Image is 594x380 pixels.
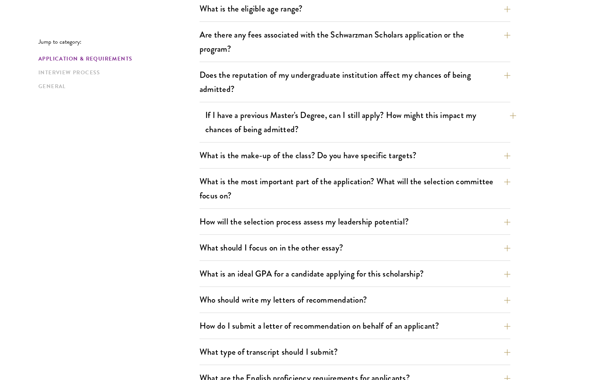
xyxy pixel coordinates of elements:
button: What is the make-up of the class? Do you have specific targets? [200,147,510,164]
button: How will the selection process assess my leadership potential? [200,213,510,230]
p: Jump to category: [38,38,200,45]
button: What is the most important part of the application? What will the selection committee focus on? [200,173,510,204]
a: General [38,82,195,90]
a: Application & Requirements [38,55,195,63]
button: Who should write my letters of recommendation? [200,291,510,308]
button: How do I submit a letter of recommendation on behalf of an applicant? [200,317,510,334]
button: Are there any fees associated with the Schwarzman Scholars application or the program? [200,26,510,57]
button: What type of transcript should I submit? [200,343,510,360]
a: Interview Process [38,69,195,77]
button: Does the reputation of my undergraduate institution affect my chances of being admitted? [200,66,510,98]
button: What should I focus on in the other essay? [200,239,510,256]
button: What is an ideal GPA for a candidate applying for this scholarship? [200,265,510,282]
button: If I have a previous Master's Degree, can I still apply? How might this impact my chances of bein... [205,106,516,138]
